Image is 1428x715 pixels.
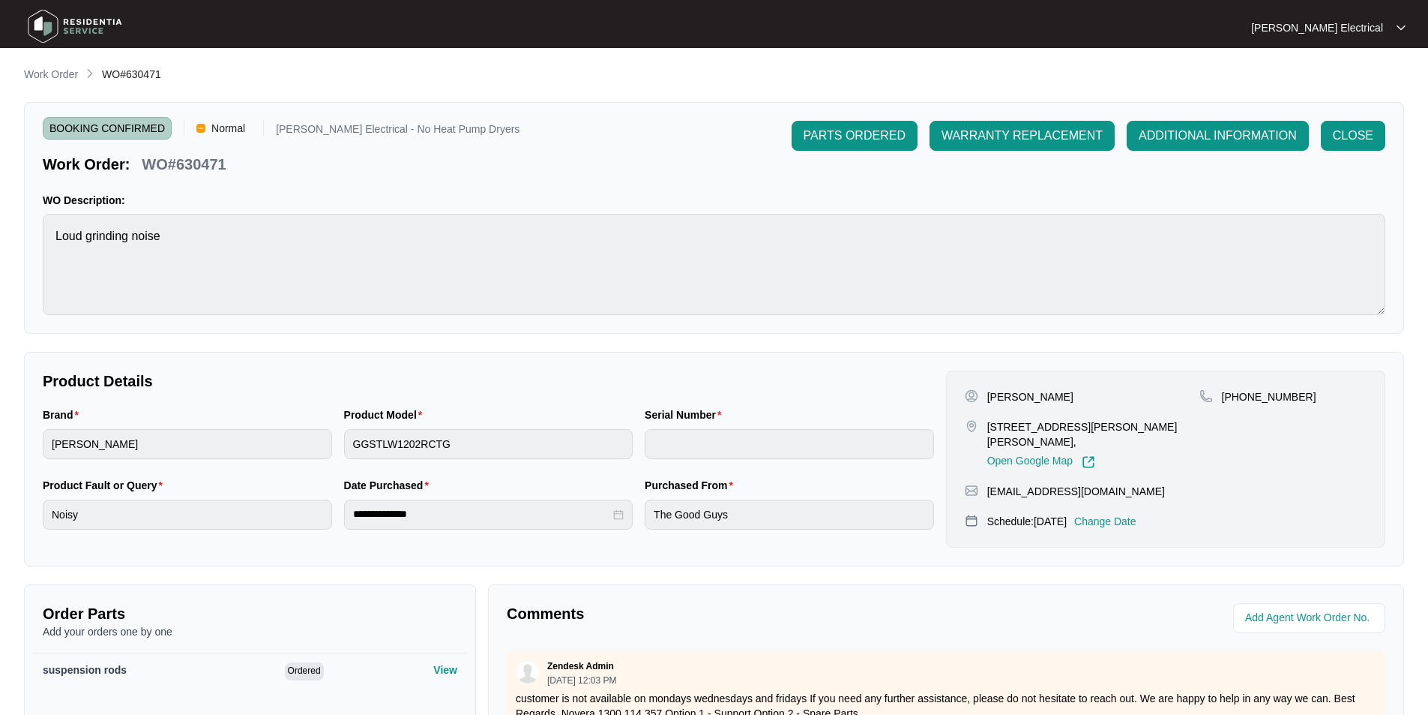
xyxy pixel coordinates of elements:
[43,117,172,140] span: BOOKING CONFIRMED
[196,124,205,133] img: Vercel Logo
[1245,609,1376,627] input: Add Agent Work Order No.
[43,603,457,624] p: Order Parts
[22,4,127,49] img: residentia service logo
[276,124,519,140] p: [PERSON_NAME] Electrical - No Heat Pump Dryers
[24,67,78,82] p: Work Order
[965,389,978,403] img: user-pin
[1127,121,1309,151] button: ADDITIONAL INFORMATION
[987,389,1073,404] p: [PERSON_NAME]
[645,407,727,422] label: Serial Number
[102,68,161,80] span: WO#630471
[792,121,918,151] button: PARTS ORDERED
[987,484,1165,499] p: [EMAIL_ADDRESS][DOMAIN_NAME]
[353,506,611,522] input: Date Purchased
[43,193,1385,208] p: WO Description:
[1333,127,1373,145] span: CLOSE
[645,478,739,493] label: Purchased From
[43,429,332,459] input: Brand
[987,455,1095,469] a: Open Google Map
[344,407,429,422] label: Product Model
[965,484,978,497] img: map-pin
[987,514,1067,529] p: Schedule: [DATE]
[1397,24,1406,32] img: dropdown arrow
[1251,20,1383,35] p: [PERSON_NAME] Electrical
[1321,121,1385,151] button: CLOSE
[43,214,1385,315] textarea: Loud grinding noise
[547,676,616,685] p: [DATE] 12:03 PM
[21,67,81,83] a: Work Order
[433,662,457,677] p: View
[43,478,169,493] label: Product Fault or Query
[1139,127,1297,145] span: ADDITIONAL INFORMATION
[344,429,633,459] input: Product Model
[1082,455,1095,469] img: Link-External
[507,603,936,624] p: Comments
[804,127,906,145] span: PARTS ORDERED
[43,154,130,175] p: Work Order:
[645,429,934,459] input: Serial Number
[43,371,934,392] p: Product Details
[43,500,332,530] input: Product Fault or Query
[1074,514,1136,529] p: Change Date
[205,117,251,140] span: Normal
[942,127,1103,145] span: WARRANTY REPLACEMENT
[285,662,324,680] span: Ordered
[1199,389,1213,403] img: map-pin
[965,419,978,433] img: map-pin
[1222,389,1316,404] p: [PHONE_NUMBER]
[344,478,435,493] label: Date Purchased
[43,407,85,422] label: Brand
[142,154,226,175] p: WO#630471
[965,514,978,527] img: map-pin
[43,624,457,639] p: Add your orders one by one
[84,68,96,80] img: chevron-right
[930,121,1115,151] button: WARRANTY REPLACEMENT
[645,500,934,530] input: Purchased From
[43,664,127,676] span: suspension rods
[987,419,1199,449] p: [STREET_ADDRESS][PERSON_NAME][PERSON_NAME],
[547,660,614,672] p: Zendesk Admin
[516,661,539,683] img: user.svg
